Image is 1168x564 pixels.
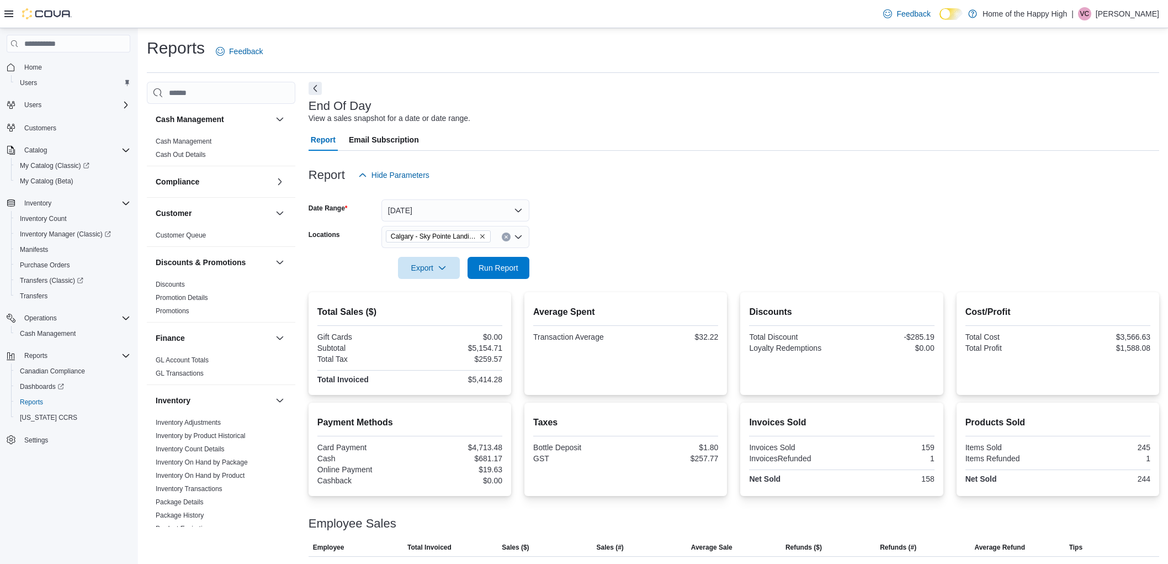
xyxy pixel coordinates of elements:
[15,212,130,225] span: Inventory Count
[156,281,185,288] a: Discounts
[15,380,130,393] span: Dashboards
[156,431,246,440] span: Inventory by Product Historical
[2,348,135,363] button: Reports
[273,113,286,126] button: Cash Management
[468,257,529,279] button: Run Report
[11,363,135,379] button: Canadian Compliance
[412,476,502,485] div: $0.00
[317,355,408,363] div: Total Tax
[20,98,46,112] button: Users
[20,214,67,223] span: Inventory Count
[156,512,204,519] a: Package History
[20,349,52,362] button: Reports
[2,59,135,75] button: Home
[11,75,135,91] button: Users
[533,305,718,319] h2: Average Spent
[156,472,245,479] a: Inventory On Hand by Product
[15,175,78,188] a: My Catalog (Beta)
[412,465,502,474] div: $19.63
[15,76,130,89] span: Users
[317,375,369,384] strong: Total Invoiced
[20,197,130,210] span: Inventory
[147,278,295,322] div: Discounts & Promotions
[156,485,222,493] a: Inventory Transactions
[349,129,419,151] span: Email Subscription
[749,443,840,452] div: Invoices Sold
[533,333,624,341] div: Transaction Average
[844,475,935,483] div: 158
[24,314,57,323] span: Operations
[156,208,271,219] button: Customer
[749,333,840,341] div: Total Discount
[880,543,916,552] span: Refunds (#)
[15,259,130,272] span: Purchase Orders
[273,394,286,407] button: Inventory
[156,458,248,467] span: Inventory On Hand by Package
[156,458,248,466] a: Inventory On Hand by Package
[7,55,130,477] nav: Complex example
[156,356,209,364] a: GL Account Totals
[313,543,344,552] span: Employee
[965,333,1056,341] div: Total Cost
[15,365,89,378] a: Canadian Compliance
[896,8,930,19] span: Feedback
[147,354,295,384] div: Finance
[391,231,477,242] span: Calgary - Sky Pointe Landing - Fire & Flower
[156,419,221,426] a: Inventory Adjustments
[965,344,1056,352] div: Total Profit
[156,418,221,427] span: Inventory Adjustments
[1060,443,1150,452] div: 245
[147,229,295,246] div: Customer
[317,443,408,452] div: Card Payment
[20,312,61,325] button: Operations
[156,471,245,480] span: Inventory On Hand by Product
[1060,333,1150,341] div: $3,566.63
[749,344,840,352] div: Loyalty Redemptions
[533,416,718,429] h2: Taxes
[2,432,135,448] button: Settings
[24,101,41,109] span: Users
[156,395,190,406] h3: Inventory
[317,305,502,319] h2: Total Sales ($)
[405,257,453,279] span: Export
[273,207,286,220] button: Customer
[11,242,135,257] button: Manifests
[1096,7,1159,20] p: [PERSON_NAME]
[156,307,189,315] a: Promotions
[11,257,135,273] button: Purchase Orders
[20,349,130,362] span: Reports
[309,517,396,530] h3: Employee Sales
[20,122,61,135] a: Customers
[15,380,68,393] a: Dashboards
[412,344,502,352] div: $5,154.71
[412,443,502,452] div: $4,713.48
[1060,344,1150,352] div: $1,588.08
[20,197,56,210] button: Inventory
[156,333,271,344] button: Finance
[983,7,1067,20] p: Home of the Happy High
[156,524,213,533] span: Product Expirations
[15,243,130,256] span: Manifests
[156,137,211,146] span: Cash Management
[20,144,51,157] button: Catalog
[156,511,204,520] span: Package History
[412,355,502,363] div: $259.57
[965,443,1056,452] div: Items Sold
[749,305,934,319] h2: Discounts
[398,257,460,279] button: Export
[15,289,130,303] span: Transfers
[1060,475,1150,483] div: 244
[20,230,111,239] span: Inventory Manager (Classic)
[533,454,624,463] div: GST
[156,484,222,493] span: Inventory Transactions
[354,164,434,186] button: Hide Parameters
[412,375,502,384] div: $5,414.28
[785,543,822,552] span: Refunds ($)
[514,233,523,241] button: Open list of options
[1078,7,1091,20] div: Vince Campbell
[317,333,408,341] div: Gift Cards
[1080,7,1090,20] span: VC
[24,63,42,72] span: Home
[156,307,189,315] span: Promotions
